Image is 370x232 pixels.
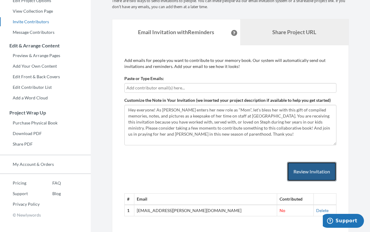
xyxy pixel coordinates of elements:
[0,110,91,115] h3: Project Wrap Up
[124,76,164,82] label: Paste or Type Emails:
[280,208,285,213] span: No
[40,189,61,198] a: Blog
[316,208,329,213] a: Delete
[126,85,334,91] input: Add contributor email(s) here...
[124,57,336,69] p: Add emails for people you want to contribute to your memory book. Our system will automatically s...
[125,194,134,205] th: #
[125,205,134,216] th: 1
[134,205,277,216] td: [EMAIL_ADDRESS][PERSON_NAME][DOMAIN_NAME]
[138,29,214,35] strong: Email Invitation with Reminders
[124,97,331,103] label: Customize the Note in Your Invitation (we inserted your project description if available to help ...
[134,194,277,205] th: Email
[272,29,316,35] b: Share Project URL
[0,43,91,48] h3: Edit & Arrange Content
[124,105,336,145] textarea: Hey everyone! As [PERSON_NAME] enters her new role as "Mom", let's bless her with this gift of co...
[277,194,313,205] th: Contributed
[40,179,61,188] a: FAQ
[323,214,364,229] iframe: Opens a widget where you can chat to one of our agents
[287,162,336,182] button: Review Invitation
